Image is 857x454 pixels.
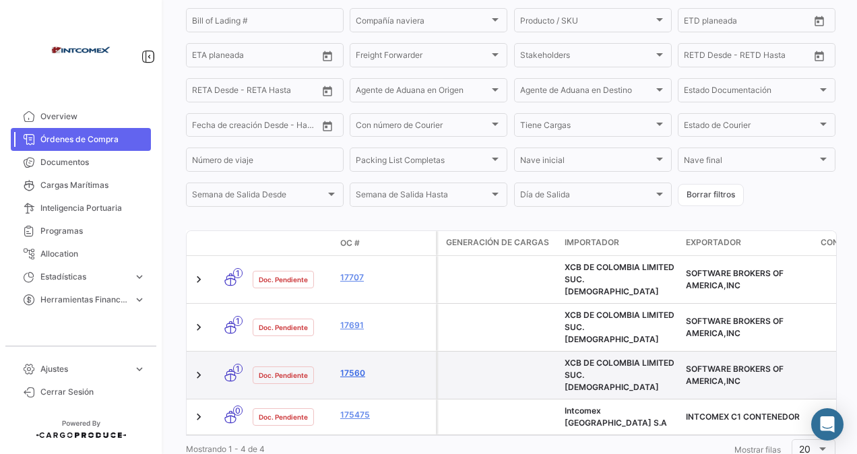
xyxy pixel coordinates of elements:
a: 17560 [340,367,431,379]
span: 1 [233,268,243,278]
input: Hasta [226,123,286,132]
span: Herramientas Financieras [40,294,128,306]
span: Semana de Salida Desde [192,192,325,201]
span: expand_more [133,271,146,283]
datatable-header-cell: Estado Doc. [247,238,335,249]
button: Open calendar [317,46,338,66]
button: Open calendar [317,81,338,101]
span: Stakeholders [520,53,654,62]
datatable-header-cell: Generación de cargas [438,231,559,255]
span: Doc. Pendiente [259,370,308,381]
span: Nave final [684,158,817,167]
span: SOFTWARE BROKERS OF AMERICA,INC [686,268,784,290]
a: 17691 [340,319,431,331]
a: Cargas Marítimas [11,174,151,197]
span: 0 [233,406,243,416]
input: Hasta [718,53,777,62]
input: Desde [684,18,708,27]
span: Importador [565,236,619,249]
span: INTCOMEX C1 CONTENEDOR [686,412,800,422]
span: Cerrar Sesión [40,386,146,398]
div: Abrir Intercom Messenger [811,408,844,441]
span: Allocation [40,248,146,260]
span: Con número de Courier [356,123,489,132]
a: Inteligencia Portuaria [11,197,151,220]
span: Generación de cargas [446,236,549,249]
span: 1 [233,364,243,374]
span: Intcomex Costa Rica S.A [565,406,667,428]
datatable-header-cell: Modo de Transporte [214,238,247,249]
span: Exportador [686,236,741,249]
span: Overview [40,110,146,123]
a: Órdenes de Compra [11,128,151,151]
span: XCB DE COLOMBIA LIMITED SUC. COLOMBIANA [565,358,674,392]
span: Mostrando 1 - 4 de 4 [186,444,265,454]
input: Desde [684,53,708,62]
span: expand_more [133,294,146,306]
span: Compañía naviera [356,18,489,27]
input: Hasta [226,53,286,62]
span: Agente de Aduana en Origen [356,88,489,97]
span: 1 [233,316,243,326]
span: Estado de Courier [684,123,817,132]
a: Expand/Collapse Row [192,410,205,424]
span: Freight Forwarder [356,53,489,62]
datatable-header-cell: Importador [559,231,680,255]
span: Órdenes de Compra [40,133,146,145]
span: Nave inicial [520,158,654,167]
a: Programas [11,220,151,242]
button: Borrar filtros [678,184,744,206]
span: Producto / SKU [520,18,654,27]
span: XCB DE COLOMBIA LIMITED SUC. COLOMBIANA [565,262,674,296]
img: intcomex.png [47,16,115,84]
span: Doc. Pendiente [259,322,308,333]
datatable-header-cell: Exportador [680,231,815,255]
span: expand_more [133,363,146,375]
span: Día de Salida [520,192,654,201]
a: Allocation [11,242,151,265]
span: OC # [340,237,360,249]
input: Hasta [718,18,777,27]
span: Estado Documentación [684,88,817,97]
span: XCB DE COLOMBIA LIMITED SUC. COLOMBIANA [565,310,674,344]
span: Inteligencia Portuaria [40,202,146,214]
span: Semana de Salida Hasta [356,192,489,201]
span: SOFTWARE BROKERS OF AMERICA,INC [686,316,784,338]
span: Packing List Completas [356,158,489,167]
datatable-header-cell: OC # [335,232,436,255]
span: Tiene Cargas [520,123,654,132]
span: Doc. Pendiente [259,274,308,285]
a: Overview [11,105,151,128]
button: Open calendar [809,46,829,66]
span: Cargas Marítimas [40,179,146,191]
a: 17707 [340,271,431,284]
input: Desde [192,88,216,97]
span: SOFTWARE BROKERS OF AMERICA,INC [686,364,784,386]
button: Open calendar [809,11,829,31]
span: Agente de Aduana en Destino [520,88,654,97]
span: Programas [40,225,146,237]
input: Hasta [226,88,286,97]
a: Expand/Collapse Row [192,368,205,382]
input: Desde [192,53,216,62]
span: Ajustes [40,363,128,375]
button: Open calendar [317,116,338,136]
span: Doc. Pendiente [259,412,308,422]
a: 175475 [340,409,431,421]
span: Estadísticas [40,271,128,283]
a: Documentos [11,151,151,174]
input: Desde [192,123,216,132]
span: Documentos [40,156,146,168]
a: Expand/Collapse Row [192,273,205,286]
a: Expand/Collapse Row [192,321,205,334]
